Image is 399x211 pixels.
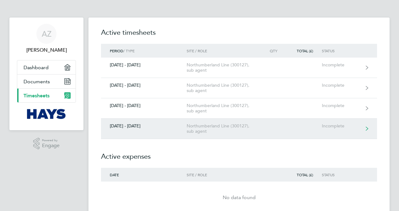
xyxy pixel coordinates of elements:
div: Northumberland Line (300127), sub agent [187,103,258,114]
div: Site / Role [187,49,258,53]
div: Date [101,172,187,177]
span: Engage [42,143,60,148]
div: / Type [101,49,187,53]
h2: Active timesheets [101,28,377,44]
div: [DATE] - [DATE] [101,123,187,129]
span: Dashboard [24,64,49,70]
div: No data found [101,194,377,201]
nav: Main navigation [9,18,83,130]
span: Documents [24,79,50,85]
a: Go to home page [17,109,76,119]
a: [DATE] - [DATE]Northumberland Line (300127), sub agentIncomplete [101,58,377,78]
div: [DATE] - [DATE] [101,62,187,68]
img: hays-logo-retina.png [27,109,66,119]
div: Status [322,172,360,177]
span: Timesheets [24,93,50,99]
div: Incomplete [322,83,360,88]
a: Powered byEngage [33,138,60,150]
a: Documents [17,75,76,88]
a: [DATE] - [DATE]Northumberland Line (300127), sub agentIncomplete [101,98,377,119]
a: [DATE] - [DATE]Northumberland Line (300127), sub agentIncomplete [101,78,377,98]
div: Incomplete [322,123,360,129]
div: [DATE] - [DATE] [101,83,187,88]
div: Site / Role [187,172,258,177]
a: Timesheets [17,89,76,102]
span: Powered by [42,138,60,143]
div: Status [322,49,360,53]
div: Qty [258,49,286,53]
a: [DATE] - [DATE]Northumberland Line (300127), sub agentIncomplete [101,119,377,139]
a: AZ[PERSON_NAME] [17,24,76,54]
span: Period [110,48,123,53]
div: Northumberland Line (300127), sub agent [187,83,258,93]
div: Northumberland Line (300127), sub agent [187,123,258,134]
div: Total (£) [286,49,322,53]
div: Incomplete [322,62,360,68]
div: Total (£) [286,172,322,177]
h2: Active expenses [101,139,377,168]
div: [DATE] - [DATE] [101,103,187,108]
div: Northumberland Line (300127), sub agent [187,62,258,73]
span: Anatoli Zhyzhneuski [17,46,76,54]
div: Incomplete [322,103,360,108]
span: AZ [42,30,51,38]
a: Dashboard [17,60,76,74]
